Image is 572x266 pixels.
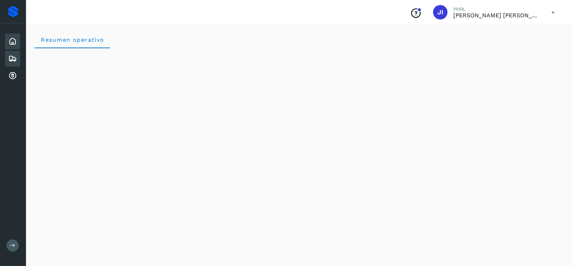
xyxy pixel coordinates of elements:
[5,33,20,49] div: Inicio
[5,68,20,84] div: Cuentas por cobrar
[453,12,540,19] p: JOHNATAN IVAN ESQUIVEL MEDRANO
[453,6,540,12] p: Hola,
[5,51,20,67] div: Embarques
[40,36,104,43] span: Resumen operativo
